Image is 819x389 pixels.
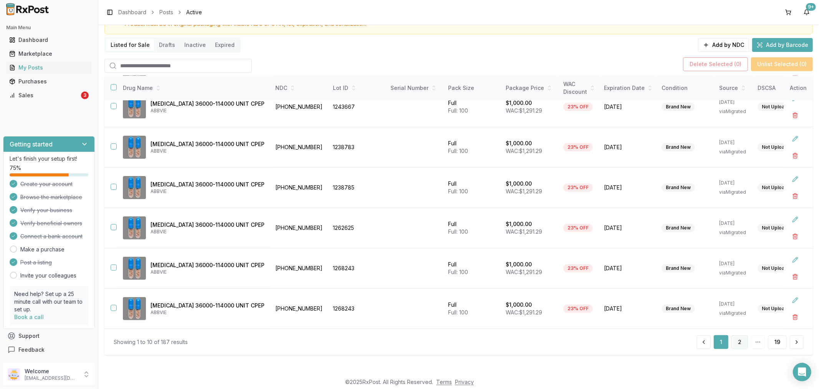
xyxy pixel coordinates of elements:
a: Make a purchase [20,246,65,253]
span: 75 % [10,164,21,172]
div: 9+ [806,3,816,11]
div: 23% OFF [563,224,593,232]
p: $1,000.00 [506,180,532,188]
button: Delete [788,149,802,163]
span: Verify beneficial owners [20,219,82,227]
span: [DATE] [604,143,652,151]
div: Brand New [662,143,695,151]
p: [MEDICAL_DATA] 36000-114000 UNIT CPEP [151,140,265,148]
span: Verify your business [20,206,72,214]
div: Not Uploaded [758,143,798,151]
a: Book a call [14,314,44,320]
p: [MEDICAL_DATA] 36000-114000 UNIT CPEP [151,221,265,229]
span: Browse the marketplace [20,193,82,201]
button: Add by NDC [698,38,749,52]
p: [MEDICAL_DATA] 36000-114000 UNIT CPEP [151,100,265,108]
img: Creon 36000-114000 UNIT CPEP [123,216,146,239]
button: Edit [788,293,802,307]
p: Let's finish your setup first! [10,155,88,163]
td: 1268243 [328,289,386,329]
button: Purchases [3,75,95,88]
div: Not Uploaded [758,103,798,111]
div: Marketplace [9,50,89,58]
span: Full: 100 [448,188,468,194]
th: DSCSA [753,76,811,101]
button: Delete [788,310,802,324]
span: Full: 100 [448,269,468,275]
div: Dashboard [9,36,89,44]
span: WAC: $1,291.29 [506,107,542,114]
button: Inactive [180,39,210,51]
p: [MEDICAL_DATA] 36000-114000 UNIT CPEP [151,302,265,309]
div: Drug Name [123,84,265,92]
p: [DATE] [719,220,748,226]
img: Creon 36000-114000 UNIT CPEP [123,176,146,199]
p: $1,000.00 [506,140,532,147]
p: [DATE] [719,99,748,105]
button: Support [3,329,95,343]
div: My Posts [9,64,89,71]
td: Full [443,168,501,208]
div: 3 [81,91,89,99]
a: Dashboard [6,33,92,47]
span: Post a listing [20,259,52,266]
td: 1262625 [328,208,386,248]
span: Create your account [20,180,73,188]
p: via Migrated [719,108,748,115]
img: Creon 36000-114000 UNIT CPEP [123,136,146,159]
p: Welcome [25,367,78,375]
a: Sales3 [6,88,92,102]
div: Showing 1 to 10 of 187 results [114,338,188,346]
th: Action [784,76,813,101]
td: [PHONE_NUMBER] [271,87,328,127]
div: Brand New [662,264,695,273]
img: Creon 36000-114000 UNIT CPEP [123,297,146,320]
p: via Migrated [719,270,748,276]
p: via Migrated [719,189,748,195]
p: [DATE] [719,261,748,267]
a: Privacy [455,379,474,385]
p: via Migrated [719,229,748,236]
span: [DATE] [604,264,652,272]
span: WAC: $1,291.29 [506,188,542,194]
img: User avatar [8,368,20,381]
div: 23% OFF [563,143,593,151]
td: Full [443,127,501,168]
p: [MEDICAL_DATA] 36000-114000 UNIT CPEP [151,261,265,269]
a: Purchases [6,75,92,88]
button: Sales3 [3,89,95,101]
span: [DATE] [604,224,652,232]
button: 9+ [801,6,813,18]
td: [PHONE_NUMBER] [271,208,328,248]
div: Brand New [662,103,695,111]
img: Creon 36000-114000 UNIT CPEP [123,257,146,280]
p: $1,000.00 [506,99,532,107]
p: [MEDICAL_DATA] 36000-114000 UNIT CPEP [151,181,265,188]
a: 19 [768,335,787,349]
button: My Posts [3,62,95,74]
div: Brand New [662,304,695,313]
p: $1,000.00 [506,220,532,228]
td: 1238785 [328,168,386,208]
div: 23% OFF [563,264,593,273]
td: 1243667 [328,87,386,127]
button: Delete [788,270,802,284]
button: Edit [788,213,802,226]
button: Edit [788,132,802,146]
span: [DATE] [604,184,652,191]
span: WAC: $1,291.29 [506,228,542,235]
span: Full: 100 [448,309,468,316]
p: via Migrated [719,310,748,316]
p: ABBVIE [151,229,265,235]
button: Marketplace [3,48,95,60]
button: Delete [788,229,802,243]
div: Not Uploaded [758,304,798,313]
span: Full: 100 [448,148,468,154]
div: NDC [275,84,324,92]
td: [PHONE_NUMBER] [271,127,328,168]
button: Add by Barcode [752,38,813,52]
td: 1238783 [328,127,386,168]
p: $1,000.00 [506,261,532,268]
button: Edit [788,253,802,267]
div: Not Uploaded [758,264,798,273]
